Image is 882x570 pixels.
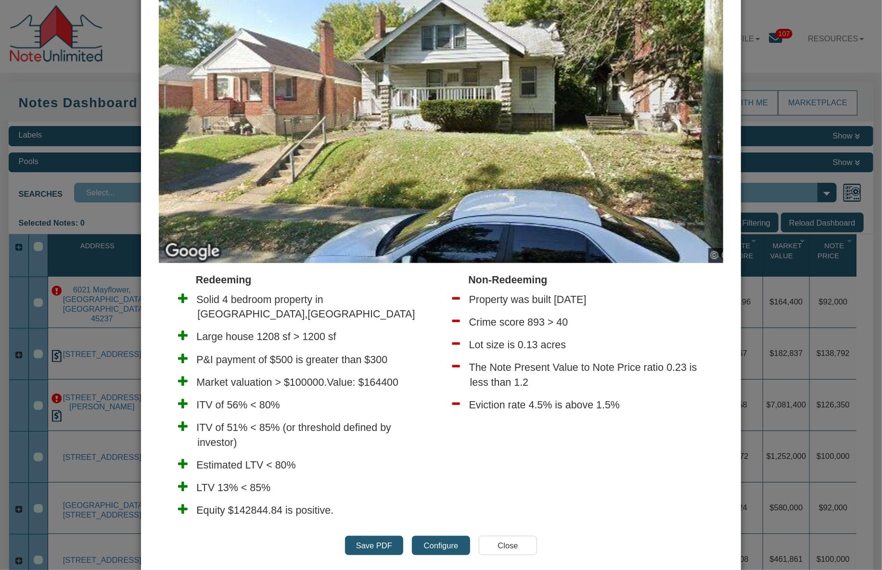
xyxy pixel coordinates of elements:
[197,288,431,325] li: Solid 4 bedroom property in [GEOGRAPHIC_DATA],[GEOGRAPHIC_DATA]
[451,273,704,288] div: Non-Redeeming
[197,416,431,453] li: ITV of 51% < 85% (or threshold defined by investor)
[197,348,431,370] li: P&I payment of $500 is greater than $300
[345,536,403,555] button: Save PDF
[479,536,537,555] input: Close
[178,273,431,288] div: Redeeming
[412,536,470,555] button: Configure
[470,393,704,416] li: Eviction rate 4.5% is above 1.5%
[197,370,431,393] li: Market valuation > $100000.Value: $164400
[470,310,704,333] li: Crime score 893 > 40
[197,476,431,498] li: LTV 13% < 85%
[470,355,704,393] li: The Note Present Value to Note Price ratio 0.23 is less than 1.2
[470,333,704,355] li: Lot size is 0.13 acres
[197,393,431,416] li: ITV of 56% < 80%
[197,453,431,476] li: Estimated LTV < 80%
[197,325,431,348] li: Large house 1208 sf > 1200 sf
[197,499,431,521] li: Equity $142844.84 is positive.
[470,288,704,310] li: Property was built [DATE]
